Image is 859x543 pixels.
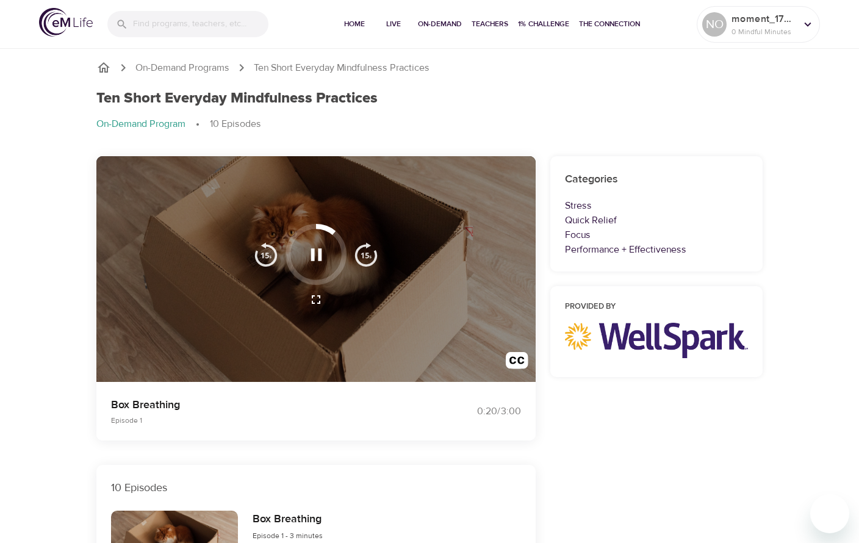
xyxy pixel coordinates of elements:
p: On-Demand Program [96,117,185,131]
img: 15s_next.svg [354,242,378,267]
div: 0:20 / 3:00 [429,405,521,419]
h1: Ten Short Everyday Mindfulness Practices [96,90,378,107]
span: The Connection [579,18,640,31]
span: Episode 1 - 3 minutes [253,531,323,541]
span: Home [340,18,369,31]
span: Live [379,18,408,31]
img: WellSpark%20logo.png [565,323,748,358]
img: logo [39,8,93,37]
p: Stress [565,198,748,213]
img: 15s_prev.svg [254,242,278,267]
p: 10 Episodes [210,117,261,131]
p: Box Breathing [111,397,415,413]
p: moment_1753227935 [731,12,796,26]
p: 10 Episodes [111,480,521,496]
p: Quick Relief [565,213,748,228]
p: 0 Mindful Minutes [731,26,796,37]
iframe: Button to launch messaging window [810,494,849,533]
h6: Box Breathing [253,511,323,528]
p: Focus [565,228,748,242]
input: Find programs, teachers, etc... [133,11,268,37]
p: Ten Short Everyday Mindfulness Practices [254,61,429,75]
span: On-Demand [418,18,462,31]
h6: Categories [565,171,748,189]
nav: breadcrumb [96,60,763,75]
p: Episode 1 [111,415,415,426]
p: Performance + Effectiveness [565,242,748,257]
span: Teachers [472,18,508,31]
a: On-Demand Programs [135,61,229,75]
div: NO [702,12,727,37]
h6: Provided by [565,301,748,314]
img: open_caption.svg [506,352,528,375]
nav: breadcrumb [96,117,763,132]
span: 1% Challenge [518,18,569,31]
